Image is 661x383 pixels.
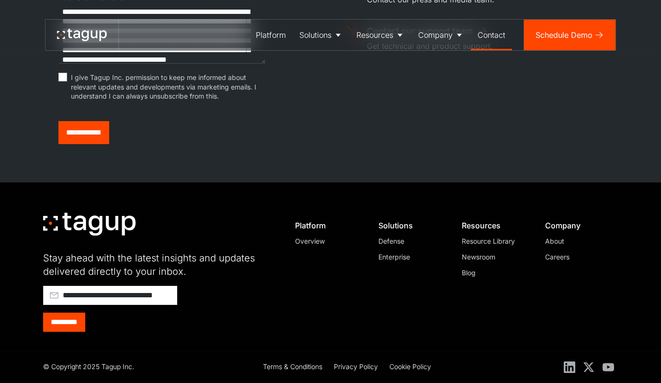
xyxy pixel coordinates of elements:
[356,29,393,41] div: Resources
[256,29,286,41] div: Platform
[378,236,444,246] a: Defense
[43,251,273,278] div: Stay ahead with the latest insights and updates delivered directly to your inbox.
[462,236,527,246] a: Resource Library
[389,361,431,372] div: Cookie Policy
[378,252,444,262] a: Enterprise
[295,236,360,246] a: Overview
[334,361,378,373] a: Privacy Policy
[249,20,293,50] a: Platform
[411,20,471,50] a: Company
[263,361,322,373] a: Terms & Conditions
[71,73,265,101] span: I give Tagup Inc. permission to keep me informed about relevant updates and developments via mark...
[334,361,378,372] div: Privacy Policy
[545,252,610,262] a: Careers
[418,29,453,41] div: Company
[43,286,273,332] form: Footer - Early Access
[536,29,593,41] div: Schedule Demo
[462,252,527,262] a: Newsroom
[378,221,444,230] div: Solutions
[524,20,615,50] a: Schedule Demo
[293,20,350,50] a: Solutions
[350,20,411,50] a: Resources
[299,29,331,41] div: Solutions
[43,361,134,372] div: © Copyright 2025 Tagup Inc.
[263,361,322,372] div: Terms & Conditions
[462,221,527,230] div: Resources
[389,361,431,373] a: Cookie Policy
[545,221,610,230] div: Company
[478,29,505,41] div: Contact
[545,236,610,246] a: About
[295,221,360,230] div: Platform
[462,268,527,278] a: Blog
[471,20,512,50] a: Contact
